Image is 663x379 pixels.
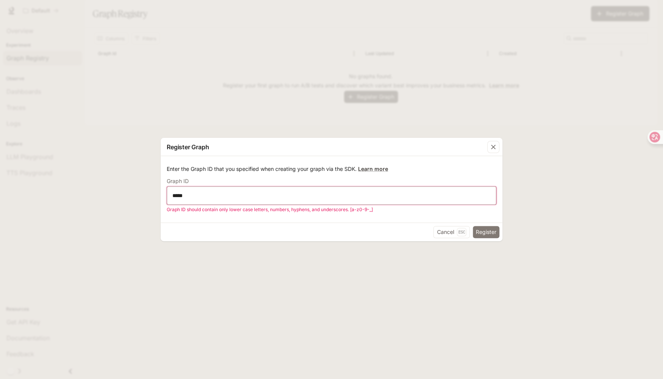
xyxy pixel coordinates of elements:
[167,142,209,152] p: Register Graph
[473,226,499,238] button: Register
[167,178,189,184] p: Graph ID
[167,165,496,173] p: Enter the Graph ID that you specified when creating your graph via the SDK.
[167,206,491,213] p: Graph ID should contain only lower case letters, numbers, hyphens, and underscores. [a-z0-9-_]
[358,166,388,172] a: Learn more
[433,226,470,238] button: CancelEsc
[457,228,466,236] p: Esc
